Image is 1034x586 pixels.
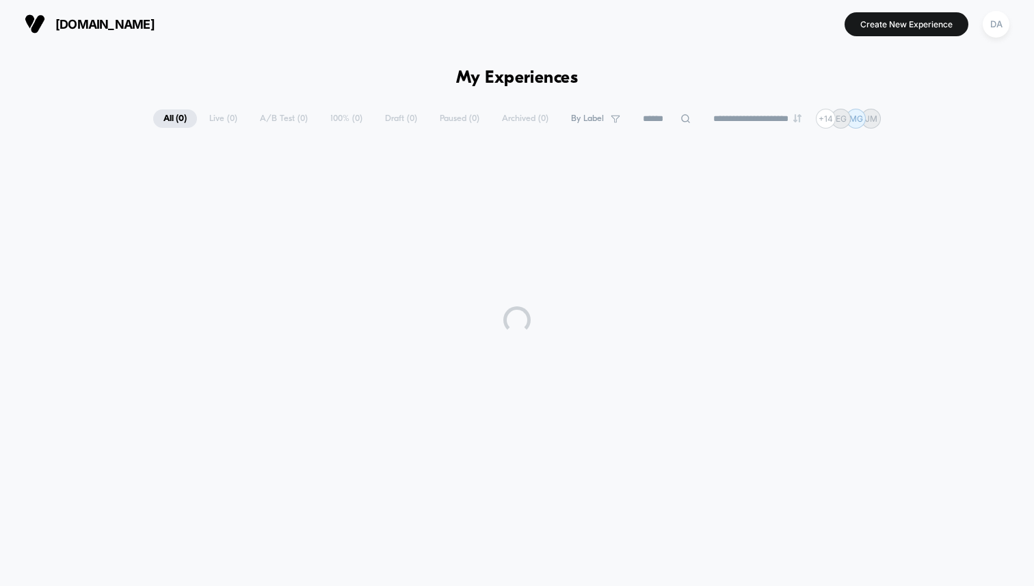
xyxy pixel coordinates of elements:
button: DA [979,10,1013,38]
img: end [793,114,801,122]
div: DA [983,11,1009,38]
h1: My Experiences [456,68,579,88]
span: [DOMAIN_NAME] [55,17,155,31]
p: EG [836,114,847,124]
span: All ( 0 ) [153,109,197,128]
button: Create New Experience [845,12,968,36]
div: + 14 [816,109,836,129]
p: JM [865,114,877,124]
span: By Label [571,114,604,124]
p: MG [849,114,863,124]
img: Visually logo [25,14,45,34]
button: [DOMAIN_NAME] [21,13,159,35]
